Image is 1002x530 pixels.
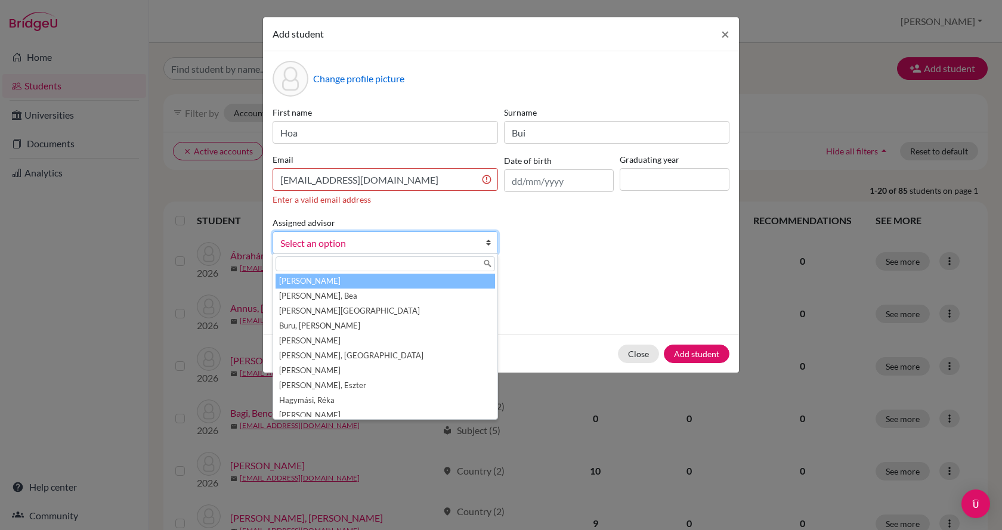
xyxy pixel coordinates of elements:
[276,274,495,289] li: [PERSON_NAME]
[276,408,495,423] li: [PERSON_NAME]
[276,378,495,393] li: [PERSON_NAME], Eszter
[961,489,990,518] div: Open Intercom Messenger
[276,393,495,408] li: Hagymási, Réka
[721,25,729,42] span: ×
[280,235,475,251] span: Select an option
[276,348,495,363] li: [PERSON_NAME], [GEOGRAPHIC_DATA]
[273,216,335,229] label: Assigned advisor
[504,154,552,167] label: Date of birth
[276,363,495,378] li: [PERSON_NAME]
[273,106,498,119] label: First name
[664,345,729,363] button: Add student
[504,106,729,119] label: Surname
[712,17,739,51] button: Close
[504,169,614,192] input: dd/mm/yyyy
[620,153,729,166] label: Graduating year
[273,61,308,97] div: Profile picture
[273,28,324,39] span: Add student
[276,303,495,318] li: [PERSON_NAME][GEOGRAPHIC_DATA]
[618,345,659,363] button: Close
[273,153,498,166] label: Email
[276,333,495,348] li: [PERSON_NAME]
[276,318,495,333] li: Buru, [PERSON_NAME]
[273,273,729,287] p: Parents
[273,193,498,206] div: Enter a valid email address
[276,289,495,303] li: [PERSON_NAME], Bea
